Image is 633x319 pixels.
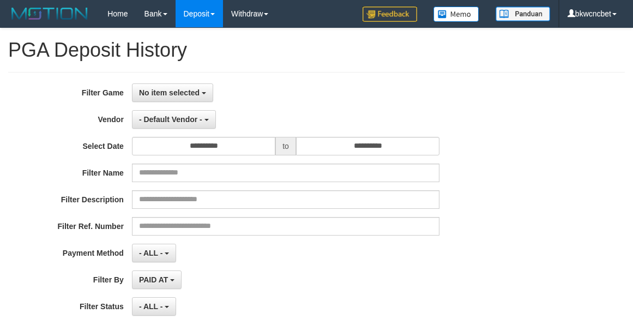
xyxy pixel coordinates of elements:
span: - ALL - [139,302,163,311]
img: MOTION_logo.png [8,5,91,22]
button: No item selected [132,83,213,102]
span: - ALL - [139,249,163,257]
img: Button%20Memo.svg [433,7,479,22]
span: PAID AT [139,275,168,284]
span: to [275,137,296,155]
button: - ALL - [132,297,176,316]
span: No item selected [139,88,200,97]
span: - Default Vendor - [139,115,202,124]
img: Feedback.jpg [363,7,417,22]
button: PAID AT [132,270,182,289]
img: panduan.png [496,7,550,21]
button: - ALL - [132,244,176,262]
h1: PGA Deposit History [8,39,625,61]
button: - Default Vendor - [132,110,216,129]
